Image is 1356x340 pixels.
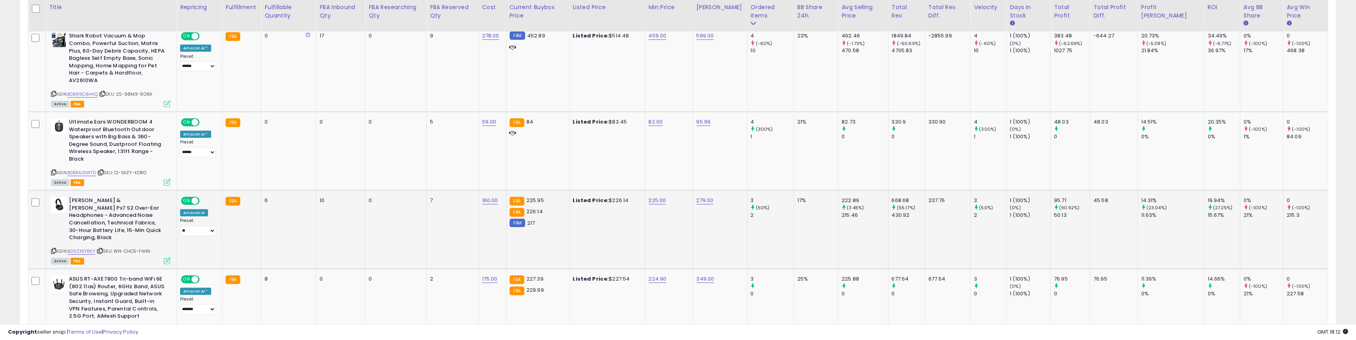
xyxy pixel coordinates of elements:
div: 15.67% [1208,212,1240,219]
small: Days In Stock. [1010,20,1015,27]
div: 330.90 [928,118,965,126]
div: 0 [320,118,359,126]
div: 2 [751,212,794,219]
div: ASIN: [51,118,171,185]
small: (-100%) [1292,40,1311,47]
small: FBA [226,32,240,41]
div: 0 [1054,290,1090,297]
span: 2025-10-10 18:12 GMT [1317,328,1348,336]
div: 0 [974,290,1006,297]
div: 20.73% [1141,32,1204,39]
div: Current Buybox Price [510,3,566,20]
div: 677.64 [928,275,965,283]
div: 0 [265,118,310,126]
small: (50%) [979,204,993,211]
div: 4 [751,118,794,126]
div: 0 [369,197,420,204]
a: B09ZXXYRKY [67,248,95,255]
span: All listings currently available for purchase on Amazon [51,179,69,186]
span: OFF [198,33,211,40]
b: [PERSON_NAME] & [PERSON_NAME] Px7 S2 Over-Ear Headphones - Advanced Noise Cancellation, Technical... [69,197,166,243]
div: Avg Selling Price [842,3,885,20]
div: 84.09 [1287,133,1328,140]
div: 14.31% [1141,197,1204,204]
div: 19.94% [1208,197,1240,204]
small: (-60%) [756,40,773,47]
b: Listed Price: [573,197,609,204]
div: 383.48 [1054,32,1090,39]
small: (-100%) [1249,283,1267,289]
div: 6 [265,197,310,204]
small: FBA [226,118,240,127]
div: 1 (100%) [1010,133,1050,140]
div: Amazon AI * [180,288,211,295]
small: (-100%) [1292,126,1311,132]
a: B0B89C8H4Q [67,91,98,98]
div: Velocity [974,3,1003,12]
span: ON [182,119,192,126]
b: ASUS RT-AXE7800 Tri-band WiFi 6E (802.11ax) Router, 6GHz Band, ASUS Safe Browsing, Upgraded Netwo... [69,275,166,322]
div: Amazon AI * [180,131,211,138]
div: 1 [974,133,1006,140]
div: 14.66% [1208,275,1240,283]
div: Total Rev. [892,3,922,20]
div: BB Share 24h. [797,3,835,20]
div: ASIN: [51,32,171,106]
div: Preset: [180,218,216,236]
small: (-100%) [1249,204,1267,211]
div: 1 (100%) [1010,290,1050,297]
span: 84 [526,118,533,126]
small: (300%) [756,126,773,132]
small: (-100%) [1292,204,1311,211]
div: 10 [974,47,1006,54]
div: Amazon AI [180,209,208,216]
a: 225.00 [649,197,666,204]
img: 315ddMotTsL._SL40_.jpg [51,275,67,291]
small: (23.04%) [1146,204,1167,211]
img: 41v1jlfJyqL._SL40_.jpg [51,118,67,134]
a: Privacy Policy [103,328,138,336]
span: ON [182,198,192,204]
div: 237.76 [928,197,965,204]
div: 0 [842,290,888,297]
div: 0% [1244,32,1283,39]
small: (-100%) [1249,40,1267,47]
div: Title [49,3,173,12]
b: Shark Robot Vacuum & Mop Combo, Powerful Suction, Matrix Plus, 60-Day Debris Capacity, HEPA Bagle... [69,32,166,86]
div: 1027.75 [1054,47,1090,54]
div: 1 (100%) [1010,32,1050,39]
small: (0%) [1010,204,1021,211]
div: 1% [1244,133,1283,140]
div: 76.95 [1054,275,1090,283]
div: 82.73 [842,118,888,126]
div: 1 (100%) [1010,275,1050,283]
span: OFF [198,119,211,126]
div: 21.84% [1141,47,1204,54]
div: 10 [320,197,359,204]
div: 0 [265,32,310,39]
div: 0 [369,32,420,39]
div: 21% [1244,290,1283,297]
small: Avg Win Price. [1287,20,1291,27]
a: 599.00 [697,32,714,40]
div: $227.54 [573,275,639,283]
div: 0 [1287,275,1328,283]
div: FBA inbound Qty [320,3,362,20]
span: | SKU: WN-CHOS-FN49 [96,248,150,254]
div: 222.89 [842,197,888,204]
span: 226.14 [526,208,543,215]
div: Total Profit Diff. [1093,3,1134,20]
div: 25% [797,275,832,283]
span: FBA [71,258,84,265]
div: 225.88 [842,275,888,283]
div: 1 [751,133,794,140]
div: FBA Researching Qty [369,3,423,20]
div: 4705.83 [892,47,925,54]
span: 452.89 [527,32,545,39]
span: 229.99 [526,286,544,294]
div: 3 [974,275,1006,283]
div: 11.63% [1141,212,1204,219]
div: 3 [974,197,1006,204]
div: 677.64 [892,275,925,283]
small: (0%) [1010,126,1021,132]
